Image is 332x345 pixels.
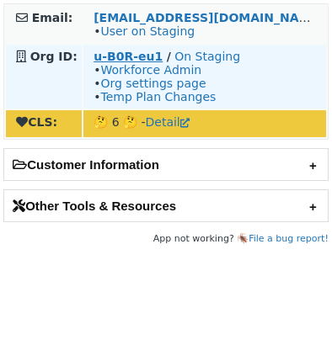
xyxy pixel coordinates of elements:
[100,24,195,38] a: User on Staging
[174,50,240,63] a: On Staging
[3,231,329,247] footer: App not working? 🪳
[100,77,206,90] a: Org settings page
[30,50,78,63] strong: Org ID:
[16,115,57,129] strong: CLS:
[167,50,171,63] strong: /
[94,50,163,63] a: u-B0R-eu1
[94,24,195,38] span: •
[249,233,329,244] a: File a bug report!
[100,63,201,77] a: Workforce Admin
[100,90,216,103] a: Temp Plan Changes
[4,190,328,221] h2: Other Tools & Resources
[94,63,216,103] span: • • •
[4,149,328,180] h2: Customer Information
[146,115,190,129] a: Detail
[83,110,326,137] td: 🤔 6 🤔 -
[94,11,324,24] a: [EMAIL_ADDRESS][DOMAIN_NAME]
[32,11,73,24] strong: Email:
